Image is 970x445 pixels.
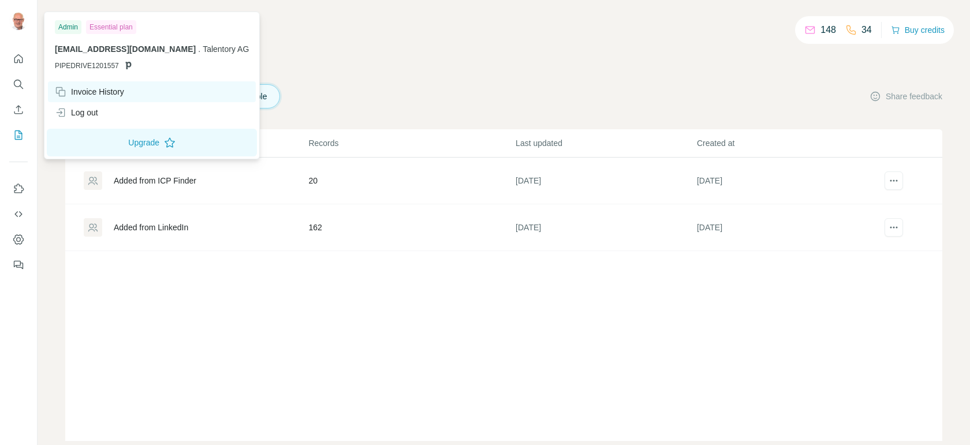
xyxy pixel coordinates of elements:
p: 34 [861,23,872,37]
div: Added from ICP Finder [114,175,196,186]
td: [DATE] [696,158,878,204]
div: Essential plan [86,20,136,34]
button: Dashboard [9,229,28,250]
button: actions [885,218,903,237]
button: Feedback [9,255,28,275]
div: Added from LinkedIn [114,222,188,233]
td: 162 [308,204,515,251]
button: Buy credits [891,22,945,38]
button: Search [9,74,28,95]
span: Talentory AG [203,44,249,54]
button: Quick start [9,48,28,69]
p: Last updated [516,137,696,149]
button: Use Surfe API [9,204,28,225]
button: actions [885,171,903,190]
span: [EMAIL_ADDRESS][DOMAIN_NAME] [55,44,196,54]
button: Use Surfe on LinkedIn [9,178,28,199]
div: Log out [55,107,98,118]
td: 20 [308,158,515,204]
button: Enrich CSV [9,99,28,120]
td: [DATE] [515,158,696,204]
p: Records [308,137,514,149]
p: 148 [820,23,836,37]
p: Created at [697,137,877,149]
td: [DATE] [696,204,878,251]
button: Share feedback [870,91,942,102]
button: Upgrade [47,129,257,156]
div: Invoice History [55,86,124,98]
img: Avatar [9,12,28,30]
button: My lists [9,125,28,145]
td: [DATE] [515,204,696,251]
span: . [198,44,200,54]
span: PIPEDRIVE1201557 [55,61,119,71]
div: Admin [55,20,81,34]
